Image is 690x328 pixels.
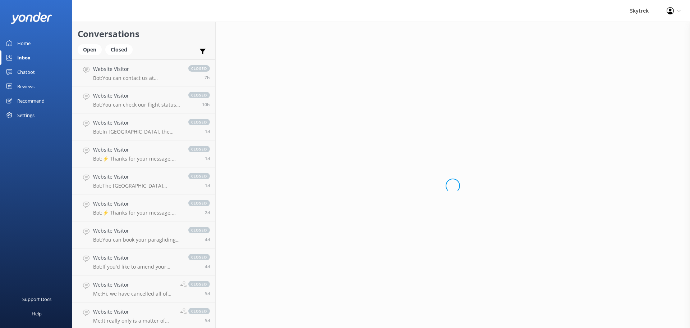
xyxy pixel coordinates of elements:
div: Closed [105,44,133,55]
span: closed [188,227,210,233]
div: Open [78,44,102,55]
a: Website VisitorBot:The [GEOGRAPHIC_DATA] meeting location is at the [GEOGRAPHIC_DATA] office insi... [72,167,215,194]
h4: Website Visitor [93,119,181,127]
span: Oct 09 2025 04:16pm (UTC +13:00) Pacific/Auckland [205,237,210,243]
h4: Website Visitor [93,173,181,181]
p: Bot: You can contact us at [PHONE_NUMBER] one hour prior to your departure time to confirm if the... [93,75,181,81]
a: Website VisitorBot:You can check our flight status at the top right corner of our website to see ... [72,86,215,113]
a: Website VisitorBot:In [GEOGRAPHIC_DATA], the [GEOGRAPHIC_DATA] is called '[GEOGRAPHIC_DATA]' loca... [72,113,215,140]
div: Support Docs [22,292,51,306]
div: Chatbot [17,65,35,79]
div: Recommend [17,94,45,108]
span: closed [188,200,210,206]
span: Oct 08 2025 11:03am (UTC +13:00) Pacific/Auckland [205,318,210,324]
a: Website VisitorBot:You can book your paragliding experience online by visiting [URL][DOMAIN_NAME]... [72,221,215,248]
a: Website VisitorBot:You can contact us at [PHONE_NUMBER] one hour prior to your departure time to ... [72,59,215,86]
div: Reviews [17,79,34,94]
a: Closed [105,45,136,53]
span: closed [188,119,210,125]
span: closed [188,281,210,287]
span: Oct 11 2025 02:43am (UTC +13:00) Pacific/Auckland [205,210,210,216]
span: closed [188,146,210,152]
span: closed [188,173,210,179]
p: Me: Hi, we have cancelled all of our flight for the next 2 days due to wind conditions [93,291,175,297]
p: Bot: ⚡ Thanks for your message, we'll get back to you as soon as we can. You're also welcome to k... [93,156,181,162]
span: Oct 08 2025 03:21pm (UTC +13:00) Pacific/Auckland [205,291,210,297]
h4: Website Visitor [93,308,175,316]
h4: Website Visitor [93,254,181,262]
h4: Website Visitor [93,281,175,289]
div: Home [17,36,31,50]
a: Website VisitorBot:⚡ Thanks for your message, we'll get back to you as soon as we can. You're als... [72,194,215,221]
p: Bot: If you'd like to amend your reservation or add an extra person, please give us a call at [PH... [93,264,181,270]
span: Oct 12 2025 01:16pm (UTC +13:00) Pacific/Auckland [205,129,210,135]
div: Help [32,306,42,321]
a: Website VisitorBot:⚡ Thanks for your message, we'll get back to you as soon as we can. You're als... [72,140,215,167]
div: Settings [17,108,34,122]
h4: Website Visitor [93,200,181,208]
span: Oct 13 2025 07:11am (UTC +13:00) Pacific/Auckland [202,102,210,108]
p: Bot: The [GEOGRAPHIC_DATA] meeting location is at the [GEOGRAPHIC_DATA] office inside the ZipTrek... [93,183,181,189]
p: Bot: In [GEOGRAPHIC_DATA], the [GEOGRAPHIC_DATA] is called '[GEOGRAPHIC_DATA]' located at [STREET... [93,129,181,135]
span: closed [188,92,210,98]
a: Website VisitorBot:If you'd like to amend your reservation or add an extra person, please give us... [72,248,215,275]
h4: Website Visitor [93,227,181,235]
p: Bot: ⚡ Thanks for your message, we'll get back to you as soon as we can. You're also welcome to k... [93,210,181,216]
span: Oct 13 2025 09:54am (UTC +13:00) Pacific/Auckland [204,75,210,81]
span: Oct 08 2025 08:23pm (UTC +13:00) Pacific/Auckland [205,264,210,270]
h2: Conversations [78,27,210,41]
a: Website VisitorMe:Hi, we have cancelled all of our flight for the next 2 days due to wind conditi... [72,275,215,302]
span: closed [188,308,210,314]
h4: Website Visitor [93,146,181,154]
span: Oct 12 2025 12:09pm (UTC +13:00) Pacific/Auckland [205,156,210,162]
a: Open [78,45,105,53]
div: Inbox [17,50,31,65]
span: Oct 12 2025 12:25am (UTC +13:00) Pacific/Auckland [205,183,210,189]
img: yonder-white-logo.png [11,12,52,24]
p: Bot: You can book your paragliding experience online by visiting [URL][DOMAIN_NAME]. It's recomme... [93,237,181,243]
h4: Website Visitor [93,92,181,100]
span: closed [188,254,210,260]
h4: Website Visitor [93,65,181,73]
p: Me: It really only is a matter of preferences. [GEOGRAPHIC_DATA] has a closer view of the lake an... [93,318,175,324]
p: Bot: You can check our flight status at the top right corner of our website to see if we are flyi... [93,102,181,108]
span: closed [188,65,210,72]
